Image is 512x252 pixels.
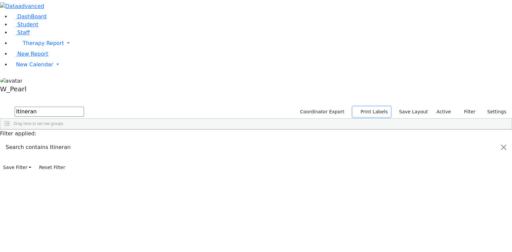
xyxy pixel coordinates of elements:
[455,107,479,117] button: Filter
[496,138,512,157] button: Close
[15,107,84,117] input: Search
[11,58,512,71] a: New Calendar
[11,13,47,20] a: DashBoard
[434,107,454,117] label: Active
[36,162,68,173] button: Reset Filter
[11,21,38,28] a: Student
[11,51,48,57] a: New Report
[23,40,64,46] span: Therapy Report
[16,61,53,68] span: New Calendar
[479,107,509,117] button: Settings
[296,107,347,117] button: Coordinator Export
[17,51,48,57] span: New Report
[17,21,38,28] span: Student
[353,107,391,117] button: Print Labels
[17,13,47,20] span: DashBoard
[11,37,512,50] a: Therapy Report
[396,107,431,117] button: Save Layout
[17,29,30,36] span: Staff
[11,29,30,36] a: Staff
[14,121,63,126] span: Drag here to set row groups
